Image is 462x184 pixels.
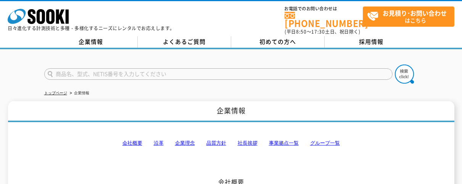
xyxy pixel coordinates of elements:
[285,12,363,27] a: [PHONE_NUMBER]
[296,28,307,35] span: 8:50
[367,7,454,26] span: はこちら
[8,101,454,122] h1: 企業情報
[311,28,325,35] span: 17:30
[325,36,418,48] a: 採用情報
[285,28,360,35] span: (平日 ～ 土日、祝日除く)
[383,8,447,18] strong: お見積り･お問い合わせ
[68,89,89,97] li: 企業情報
[44,36,138,48] a: 企業情報
[238,140,258,146] a: 社長挨拶
[44,91,67,95] a: トップページ
[44,68,393,80] input: 商品名、型式、NETIS番号を入力してください
[206,140,226,146] a: 品質方針
[231,36,325,48] a: 初めての方へ
[259,37,296,46] span: 初めての方へ
[310,140,340,146] a: グループ一覧
[395,65,414,84] img: btn_search.png
[122,140,142,146] a: 会社概要
[138,36,231,48] a: よくあるご質問
[175,140,195,146] a: 企業理念
[8,26,175,31] p: 日々進化する計測技術と多種・多様化するニーズにレンタルでお応えします。
[269,140,299,146] a: 事業拠点一覧
[154,140,164,146] a: 沿革
[363,6,454,27] a: お見積り･お問い合わせはこちら
[285,6,363,11] span: お電話でのお問い合わせは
